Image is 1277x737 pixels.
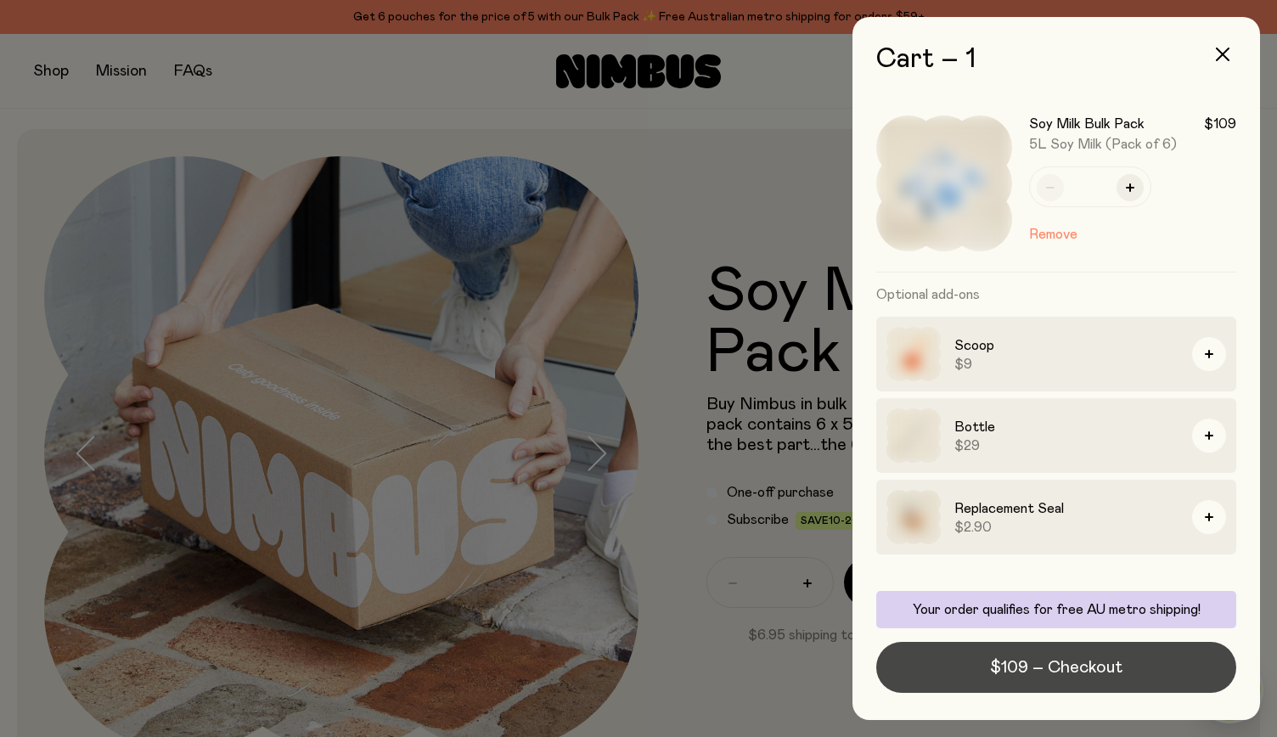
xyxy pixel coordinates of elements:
[876,642,1236,693] button: $109 – Checkout
[954,356,1179,373] span: $9
[1204,115,1236,132] span: $109
[886,601,1226,618] p: Your order qualifies for free AU metro shipping!
[1029,138,1177,151] span: 5L Soy Milk (Pack of 6)
[954,417,1179,437] h3: Bottle
[1029,115,1145,132] h3: Soy Milk Bulk Pack
[876,44,1236,75] h2: Cart – 1
[1029,224,1077,245] button: Remove
[954,437,1179,454] span: $29
[954,519,1179,536] span: $2.90
[876,273,1236,317] h3: Optional add-ons
[954,335,1179,356] h3: Scoop
[990,655,1122,679] span: $109 – Checkout
[954,498,1179,519] h3: Replacement Seal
